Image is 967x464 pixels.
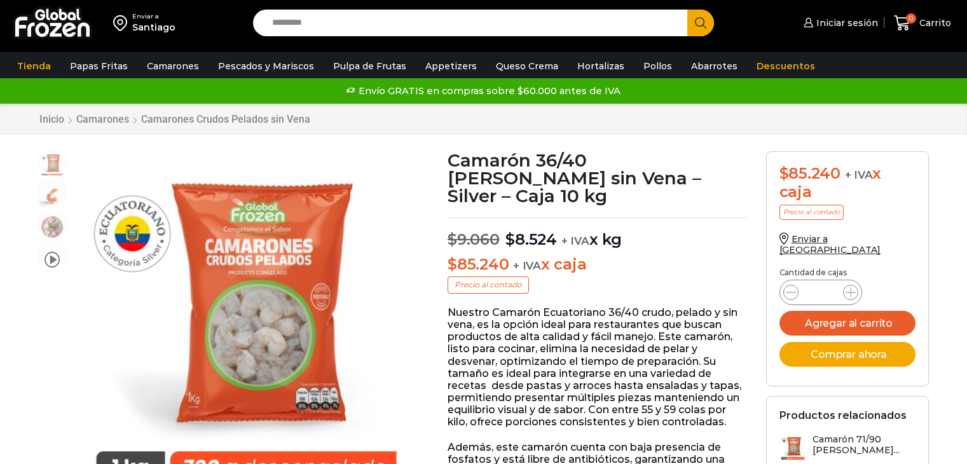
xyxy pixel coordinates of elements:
[779,233,881,256] a: Enviar a [GEOGRAPHIC_DATA]
[141,54,205,78] a: Camarones
[448,151,747,205] h1: Camarón 36/40 [PERSON_NAME] sin Vena – Silver – Caja 10 kg
[141,113,311,125] a: Camarones Crudos Pelados sin Vena
[813,434,916,456] h3: Camarón 71/90 [PERSON_NAME]...
[448,276,529,293] p: Precio al contado
[448,255,457,273] span: $
[513,259,541,272] span: + IVA
[800,10,878,36] a: Iniciar sesión
[505,230,557,249] bdi: 8.524
[779,205,844,220] p: Precio al contado
[571,54,631,78] a: Hortalizas
[779,311,916,336] button: Agregar al carrito
[113,12,132,34] img: address-field-icon.svg
[685,54,744,78] a: Abarrotes
[779,164,789,182] span: $
[212,54,320,78] a: Pescados y Mariscos
[906,13,916,24] span: 0
[779,165,916,201] div: x caja
[505,230,515,249] span: $
[448,306,747,428] p: Nuestro Camarón Ecuatoriano 36/40 crudo, pelado y sin vena, es la opción ideal para restaurantes ...
[448,256,747,274] p: x caja
[448,230,457,249] span: $
[39,183,65,208] span: camaron-sin-cascara
[419,54,483,78] a: Appetizers
[637,54,678,78] a: Pollos
[39,152,65,177] span: crudos pelados 36:40
[448,230,500,249] bdi: 9.060
[809,283,833,301] input: Product quantity
[779,164,840,182] bdi: 85.240
[132,12,175,21] div: Enviar a
[813,17,878,29] span: Iniciar sesión
[687,10,714,36] button: Search button
[448,255,509,273] bdi: 85.240
[916,17,951,29] span: Carrito
[845,168,873,181] span: + IVA
[779,434,916,461] a: Camarón 71/90 [PERSON_NAME]...
[779,268,916,277] p: Cantidad de cajas
[39,113,311,125] nav: Breadcrumb
[779,409,907,421] h2: Productos relacionados
[750,54,821,78] a: Descuentos
[891,8,954,38] a: 0 Carrito
[76,113,130,125] a: Camarones
[39,113,65,125] a: Inicio
[39,214,65,240] span: camarones-2
[64,54,134,78] a: Papas Fritas
[11,54,57,78] a: Tienda
[490,54,565,78] a: Queso Crema
[448,217,747,249] p: x kg
[327,54,413,78] a: Pulpa de Frutas
[561,235,589,247] span: + IVA
[132,21,175,34] div: Santiago
[779,342,916,367] button: Comprar ahora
